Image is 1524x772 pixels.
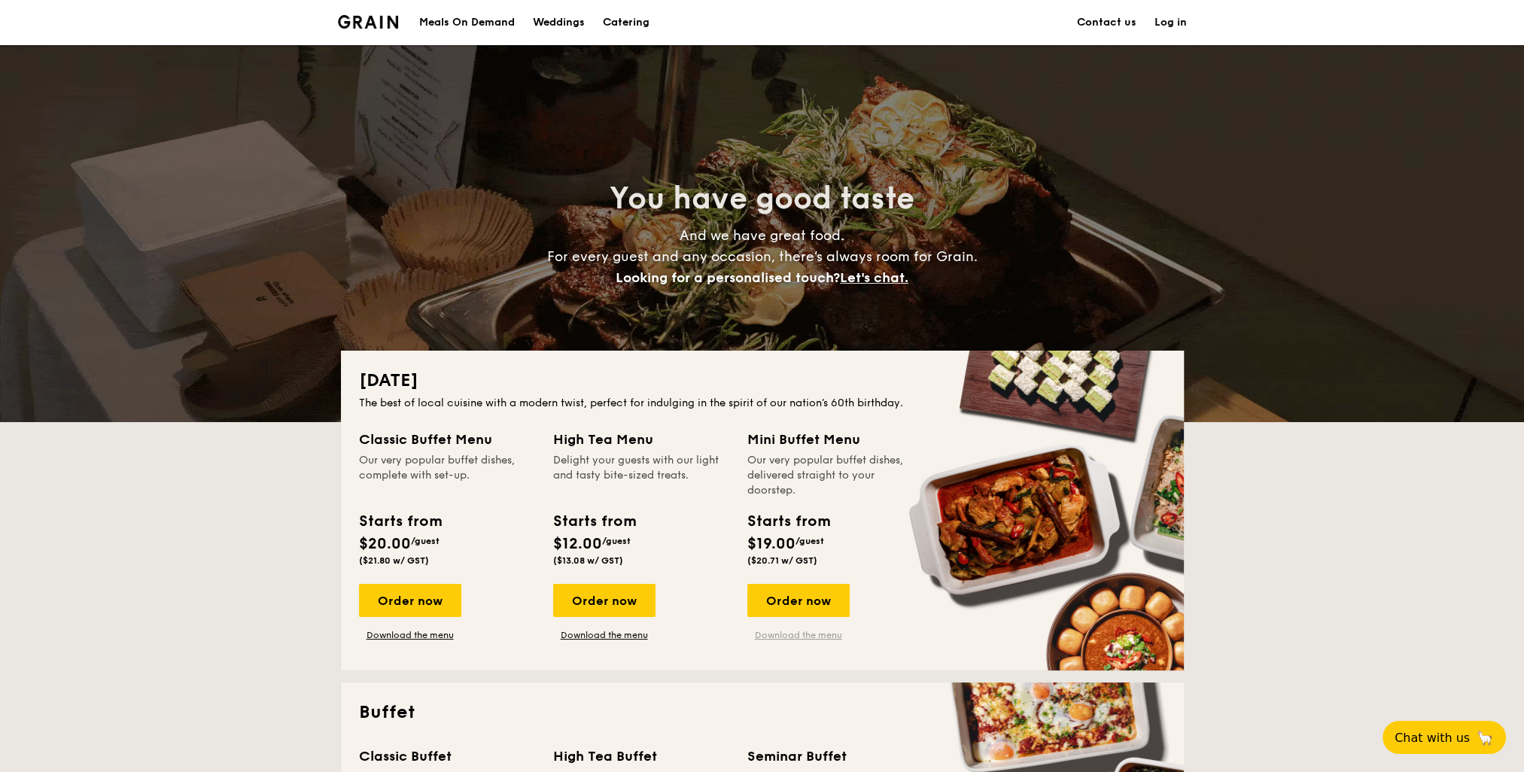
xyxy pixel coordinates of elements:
span: Chat with us [1395,731,1470,745]
a: Download the menu [359,629,461,641]
div: High Tea Menu [553,429,729,450]
a: Download the menu [553,629,656,641]
span: /guest [602,536,631,546]
span: Looking for a personalised touch? [616,269,840,286]
span: $19.00 [747,535,795,553]
span: ($21.80 w/ GST) [359,555,429,566]
span: You have good taste [610,181,914,217]
div: The best of local cuisine with a modern twist, perfect for indulging in the spirit of our nation’... [359,396,1166,411]
span: And we have great food. For every guest and any occasion, there’s always room for Grain. [547,227,978,286]
span: /guest [795,536,824,546]
a: Logotype [338,15,399,29]
div: Starts from [747,510,829,533]
span: Let's chat. [840,269,908,286]
div: Delight your guests with our light and tasty bite-sized treats. [553,453,729,498]
div: Classic Buffet [359,746,535,767]
div: Seminar Buffet [747,746,923,767]
button: Chat with us🦙 [1383,721,1506,754]
div: Order now [553,584,656,617]
div: Classic Buffet Menu [359,429,535,450]
h2: Buffet [359,701,1166,725]
span: ($20.71 w/ GST) [747,555,817,566]
span: ($13.08 w/ GST) [553,555,623,566]
div: Order now [359,584,461,617]
div: Our very popular buffet dishes, complete with set-up. [359,453,535,498]
span: $12.00 [553,535,602,553]
a: Download the menu [747,629,850,641]
div: Order now [747,584,850,617]
div: High Tea Buffet [553,746,729,767]
span: /guest [411,536,440,546]
div: Starts from [359,510,441,533]
div: Mini Buffet Menu [747,429,923,450]
span: 🦙 [1476,729,1494,746]
img: Grain [338,15,399,29]
div: Starts from [553,510,635,533]
span: $20.00 [359,535,411,553]
div: Our very popular buffet dishes, delivered straight to your doorstep. [747,453,923,498]
h2: [DATE] [359,369,1166,393]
